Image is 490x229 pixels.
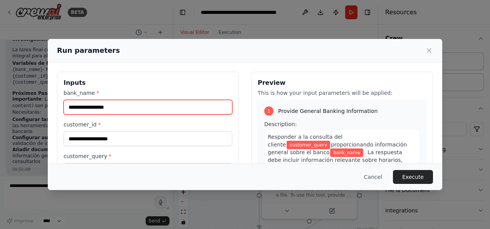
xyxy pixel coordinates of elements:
h2: Run parameters [57,45,120,56]
span: Provide General Banking Information [278,107,378,115]
label: customer_id [64,121,232,128]
span: proporcionando información general sobre el banco [268,141,407,155]
p: This is how your input parameters will be applied: [258,89,426,97]
button: Execute [393,170,433,184]
button: Cancel [358,170,388,184]
h3: Inputs [64,78,232,88]
div: 1 [264,106,274,116]
span: Description: [264,121,297,127]
span: Variable: customer_query [287,141,330,149]
label: bank_name [64,89,232,97]
span: Variable: bank_name [330,148,363,157]
label: customer_query [64,152,232,160]
h3: Preview [258,78,426,88]
span: Responder a la consulta del cliente [268,134,342,148]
